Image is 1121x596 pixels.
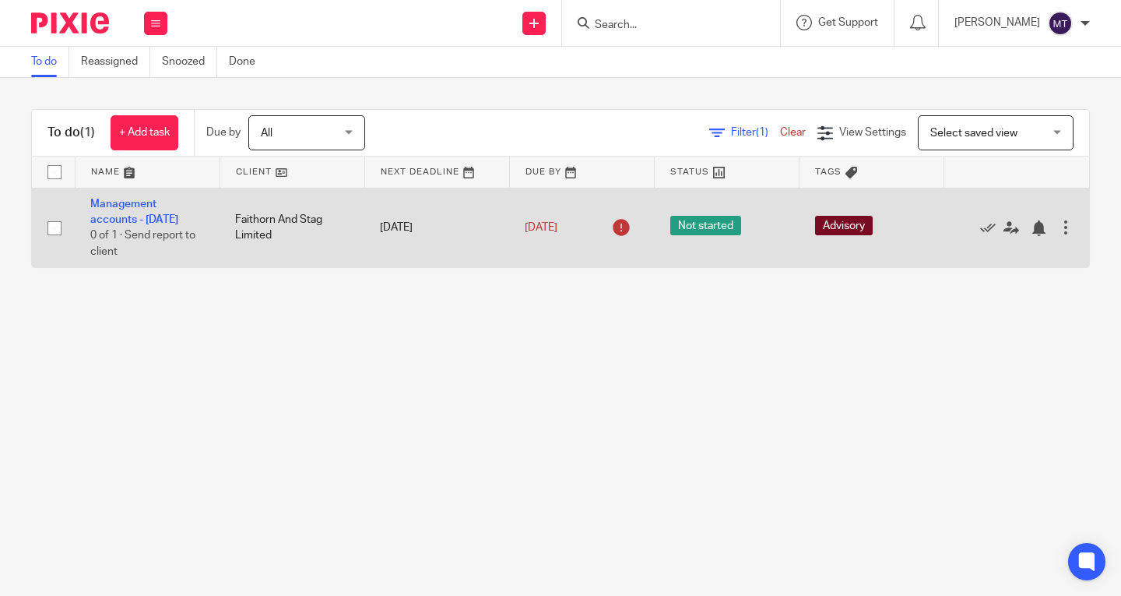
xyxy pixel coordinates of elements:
[220,188,364,267] td: Faithorn And Stag Limited
[670,216,741,235] span: Not started
[90,230,195,257] span: 0 of 1 · Send report to client
[111,115,178,150] a: + Add task
[364,188,509,267] td: [DATE]
[980,220,1003,235] a: Mark as done
[780,127,806,138] a: Clear
[90,199,178,225] a: Management accounts - [DATE]
[162,47,217,77] a: Snoozed
[815,168,842,176] span: Tags
[818,17,878,28] span: Get Support
[731,127,780,138] span: Filter
[954,15,1040,30] p: [PERSON_NAME]
[31,12,109,34] img: Pixie
[206,125,241,140] p: Due by
[525,222,557,233] span: [DATE]
[261,128,272,139] span: All
[31,47,69,77] a: To do
[593,19,733,33] input: Search
[80,126,95,139] span: (1)
[839,127,906,138] span: View Settings
[756,127,768,138] span: (1)
[81,47,150,77] a: Reassigned
[1048,11,1073,36] img: svg%3E
[47,125,95,141] h1: To do
[815,216,873,235] span: Advisory
[930,128,1017,139] span: Select saved view
[229,47,267,77] a: Done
